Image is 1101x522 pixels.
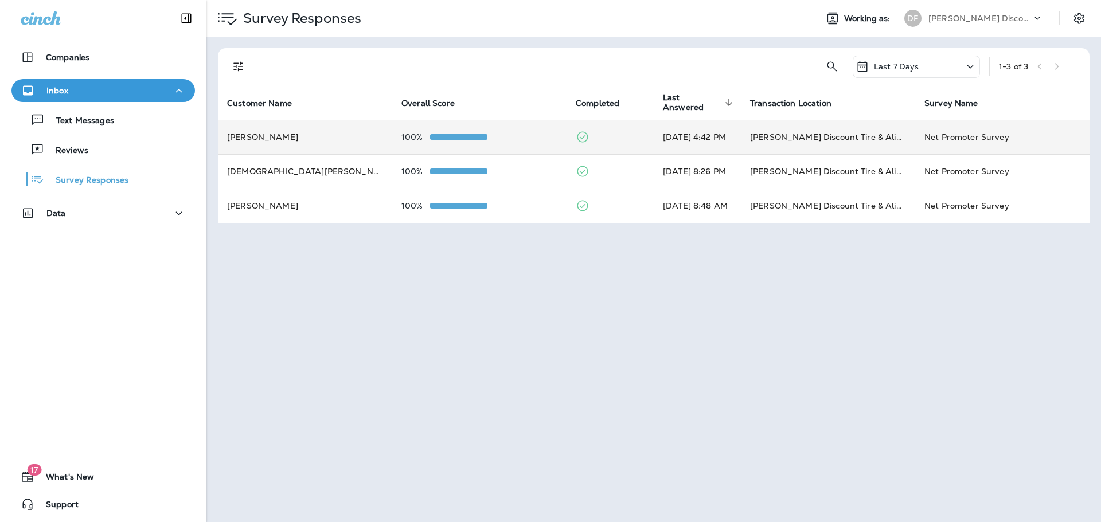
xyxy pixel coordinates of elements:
td: Net Promoter Survey [915,189,1090,223]
button: Data [11,202,195,225]
p: Companies [46,53,89,62]
span: Transaction Location [750,99,831,108]
button: 17What's New [11,465,195,488]
span: Working as: [844,14,893,23]
button: Search Survey Responses [821,55,844,78]
button: Collapse Sidebar [170,7,202,30]
span: Survey Name [924,99,978,108]
span: What's New [34,472,94,486]
button: Text Messages [11,108,195,132]
span: Overall Score [401,99,455,108]
td: [DATE] 4:42 PM [654,120,741,154]
p: Last 7 Days [874,62,919,71]
p: Survey Responses [239,10,361,27]
span: Survey Name [924,98,993,108]
span: Transaction Location [750,98,846,108]
button: Companies [11,46,195,69]
td: [DEMOGRAPHIC_DATA][PERSON_NAME] [218,154,392,189]
span: Support [34,500,79,513]
span: Customer Name [227,98,307,108]
div: 1 - 3 of 3 [999,62,1028,71]
button: Reviews [11,138,195,162]
button: Survey Responses [11,167,195,191]
p: Reviews [44,146,88,156]
td: [PERSON_NAME] Discount Tire & Alignment [GEOGRAPHIC_DATA] ([STREET_ADDRESS]) [741,120,915,154]
span: Completed [576,99,619,108]
p: [PERSON_NAME] Discount Tire & Alignment [928,14,1032,23]
p: 100% [401,132,430,142]
span: Completed [576,98,634,108]
span: Overall Score [401,98,470,108]
p: Text Messages [45,116,114,127]
td: [PERSON_NAME] Discount Tire & Alignment [GEOGRAPHIC_DATA] ([STREET_ADDRESS]) [741,189,915,223]
td: Net Promoter Survey [915,120,1090,154]
td: Net Promoter Survey [915,154,1090,189]
button: Settings [1069,8,1090,29]
p: Data [46,209,66,218]
td: [PERSON_NAME] Discount Tire & Alignment [GEOGRAPHIC_DATA] ([STREET_ADDRESS]) [741,154,915,189]
span: Last Answered [663,93,721,112]
p: 100% [401,201,430,210]
p: 100% [401,167,430,176]
td: [DATE] 8:48 AM [654,189,741,223]
button: Inbox [11,79,195,102]
button: Filters [227,55,250,78]
span: Last Answered [663,93,736,112]
span: Customer Name [227,99,292,108]
span: 17 [27,464,41,476]
p: Survey Responses [44,175,128,186]
td: [PERSON_NAME] [218,120,392,154]
div: DF [904,10,922,27]
td: [DATE] 8:26 PM [654,154,741,189]
button: Support [11,493,195,516]
p: Inbox [46,86,68,95]
td: [PERSON_NAME] [218,189,392,223]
